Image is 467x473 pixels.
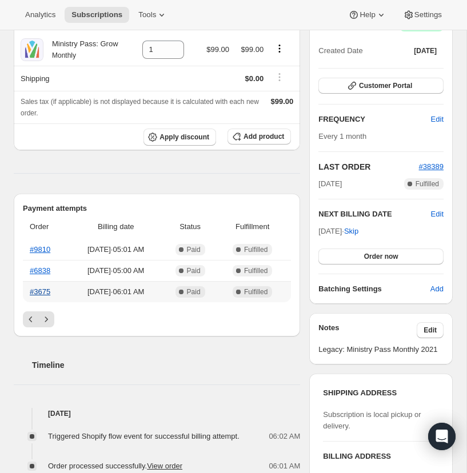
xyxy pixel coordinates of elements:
[318,209,430,220] h2: NEXT BILLING DATE
[143,129,216,146] button: Apply discount
[269,431,300,442] span: 06:02 AM
[318,283,430,295] h6: Batching Settings
[38,311,54,327] button: Next
[14,408,300,419] h4: [DATE]
[227,129,291,145] button: Add product
[187,245,201,254] span: Paid
[359,81,412,90] span: Customer Portal
[14,66,131,91] th: Shipping
[270,42,289,55] button: Product actions
[48,462,182,470] span: Order processed successfully.
[48,432,240,440] span: Triggered Shopify flow event for successful billing attempt.
[166,221,214,233] span: Status
[221,221,284,233] span: Fulfillment
[341,7,393,23] button: Help
[323,387,439,399] h3: SHIPPING ADDRESS
[318,344,444,355] span: Legacy: Ministry Pass Monthly 2021
[360,10,375,19] span: Help
[431,209,444,220] button: Edit
[417,322,444,338] button: Edit
[23,214,69,239] th: Order
[244,287,268,296] span: Fulfilled
[270,71,289,83] button: Shipping actions
[159,133,209,142] span: Apply discount
[30,245,50,254] a: #9810
[318,132,366,141] span: Every 1 month
[72,221,159,233] span: Billing date
[131,7,174,23] button: Tools
[43,38,118,61] div: Ministry Pass: Grow
[337,222,365,240] button: Skip
[245,74,264,83] span: $0.00
[318,178,342,190] span: [DATE]
[187,266,201,275] span: Paid
[407,43,444,59] button: [DATE]
[32,359,300,371] h2: Timeline
[147,462,182,470] a: View order
[71,10,122,19] span: Subscriptions
[344,226,358,237] span: Skip
[244,266,268,275] span: Fulfilled
[364,252,398,261] span: Order now
[23,311,39,327] button: Previous
[18,7,62,23] button: Analytics
[244,132,284,141] span: Add product
[72,244,159,255] span: [DATE] · 05:01 AM
[25,10,55,19] span: Analytics
[318,78,444,94] button: Customer Portal
[414,46,437,55] span: [DATE]
[30,287,50,296] a: #3675
[419,161,444,173] button: #38389
[318,322,417,338] h3: Notes
[318,248,444,264] button: Order now
[65,7,129,23] button: Subscriptions
[52,51,76,59] small: Monthly
[72,265,159,276] span: [DATE] · 05:00 AM
[419,162,444,171] a: #38389
[424,280,450,298] button: Add
[72,286,159,298] span: [DATE] · 06:01 AM
[430,283,444,295] span: Add
[318,114,430,125] h2: FREQUENCY
[23,203,291,214] h2: Payment attempts
[187,287,201,296] span: Paid
[396,7,449,23] button: Settings
[318,161,418,173] h2: LAST ORDER
[21,38,43,61] img: product img
[206,45,229,54] span: $99.00
[318,227,358,235] span: [DATE] ·
[21,98,259,117] span: Sales tax (if applicable) is not displayed because it is calculated with each new order.
[414,10,442,19] span: Settings
[424,110,450,129] button: Edit
[323,410,421,430] span: Subscription is local pickup or delivery.
[23,311,291,327] nav: Pagination
[269,460,300,472] span: 06:01 AM
[244,245,268,254] span: Fulfilled
[30,266,50,275] a: #6838
[241,45,264,54] span: $99.00
[431,114,444,125] span: Edit
[424,326,437,335] span: Edit
[323,451,439,462] h3: BILLING ADDRESS
[138,10,156,19] span: Tools
[318,45,362,57] span: Created Date
[428,423,456,450] div: Open Intercom Messenger
[271,97,294,106] span: $99.00
[416,179,439,189] span: Fulfilled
